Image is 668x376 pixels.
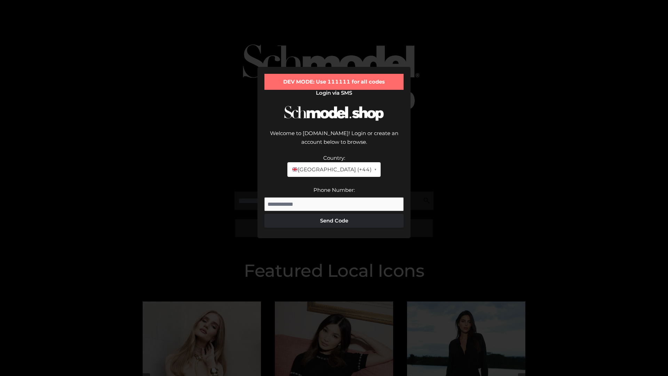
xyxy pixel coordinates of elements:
label: Country: [323,155,345,161]
label: Phone Number: [313,187,355,193]
div: Welcome to [DOMAIN_NAME]! Login or create an account below to browse. [264,129,404,154]
img: Schmodel Logo [282,100,386,127]
button: Send Code [264,214,404,228]
div: DEV MODE: Use 111111 for all codes [264,74,404,90]
img: 🇬🇧 [292,167,297,172]
h2: Login via SMS [264,90,404,96]
span: [GEOGRAPHIC_DATA] (+44) [292,165,371,174]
